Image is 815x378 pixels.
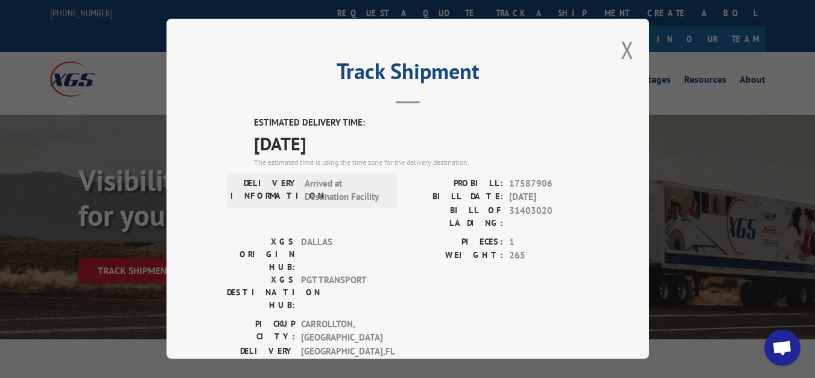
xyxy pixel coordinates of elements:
label: ESTIMATED DELIVERY TIME: [254,116,589,130]
span: DALLAS [301,235,382,274]
label: XGS DESTINATION HUB: [227,274,295,312]
span: PGT TRANSPORT [301,274,382,312]
button: Close modal [621,34,634,66]
h2: Track Shipment [227,63,589,86]
span: [DATE] [509,190,589,204]
span: 17587906 [509,177,589,191]
label: PROBILL: [408,177,503,191]
span: [DATE] [254,130,589,157]
span: 31403020 [509,204,589,229]
span: [GEOGRAPHIC_DATA] , FL [301,345,382,370]
span: CARROLLTON , [GEOGRAPHIC_DATA] [301,318,382,345]
label: XGS ORIGIN HUB: [227,235,295,274]
span: 1 [509,235,589,249]
span: 265 [509,249,589,263]
label: BILL OF LADING: [408,204,503,229]
div: The estimated time is using the time zone for the delivery destination. [254,157,589,168]
label: WEIGHT: [408,249,503,263]
label: DELIVERY CITY: [227,345,295,370]
span: Arrived at Destination Facility [305,177,386,204]
label: PICKUP CITY: [227,318,295,345]
label: BILL DATE: [408,190,503,204]
a: Open chat [764,330,801,366]
label: DELIVERY INFORMATION: [230,177,299,204]
label: PIECES: [408,235,503,249]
